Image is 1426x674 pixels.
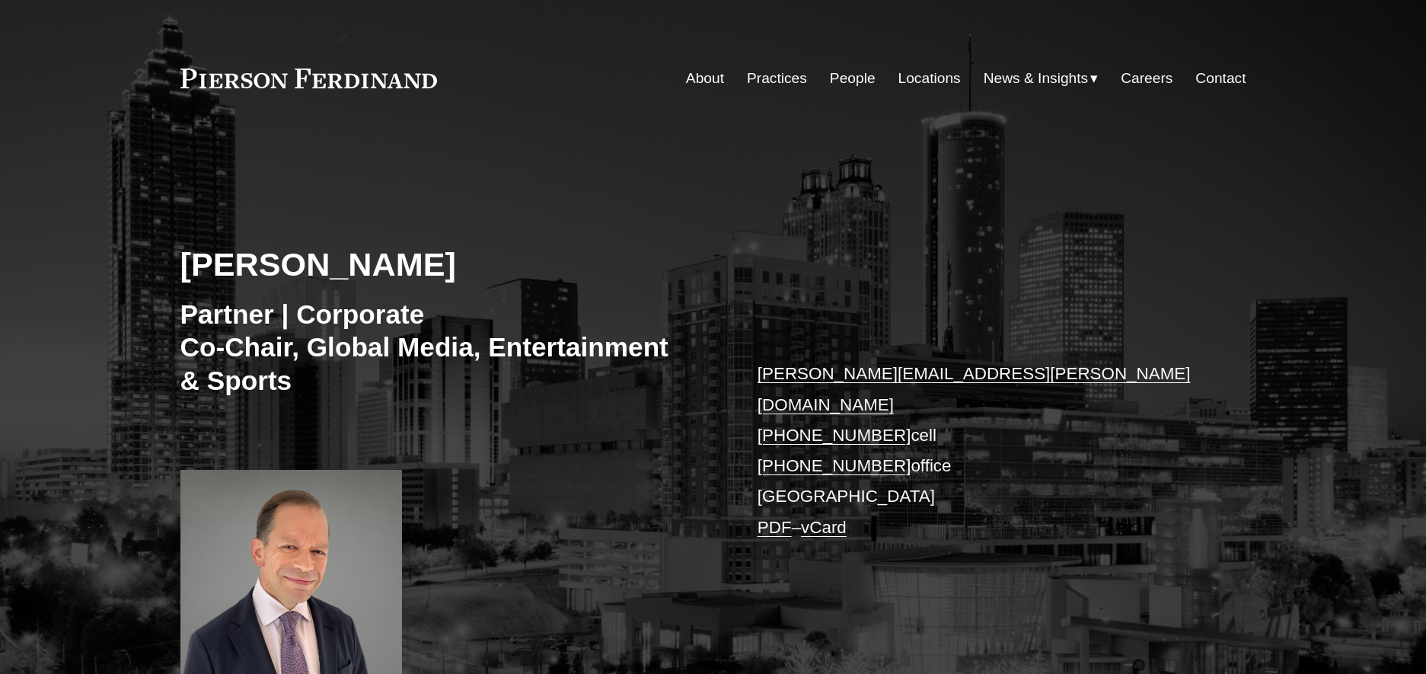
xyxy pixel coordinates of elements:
[1195,64,1246,93] a: Contact
[758,364,1191,414] a: [PERSON_NAME][EMAIL_ADDRESS][PERSON_NAME][DOMAIN_NAME]
[758,518,792,537] a: PDF
[984,65,1089,92] span: News & Insights
[801,518,847,537] a: vCard
[984,64,1099,93] a: folder dropdown
[180,298,669,398] h3: Partner | Corporate Co-Chair, Global Media, Entertainment & Sports
[1121,64,1172,93] a: Careers
[758,359,1201,543] p: cell office [GEOGRAPHIC_DATA] –
[758,456,911,475] a: [PHONE_NUMBER]
[898,64,961,93] a: Locations
[180,244,713,284] h2: [PERSON_NAME]
[686,64,724,93] a: About
[747,64,807,93] a: Practices
[830,64,876,93] a: People
[758,426,911,445] a: [PHONE_NUMBER]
